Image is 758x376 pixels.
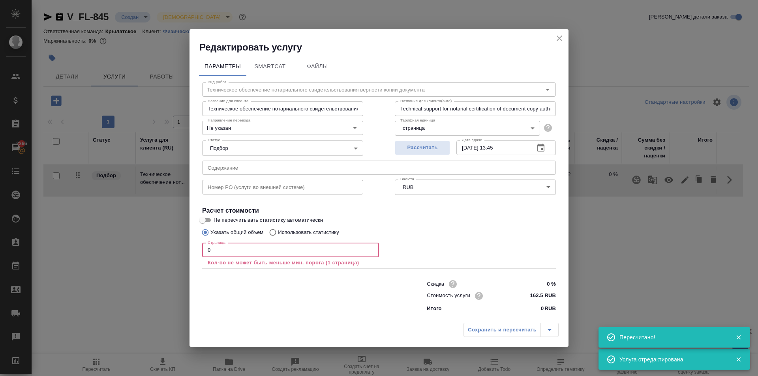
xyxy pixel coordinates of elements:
h2: Редактировать услугу [199,41,568,54]
input: ✎ Введи что-нибудь [526,290,556,301]
input: ✎ Введи что-нибудь [526,278,556,290]
div: Подбор [202,140,363,155]
button: Рассчитать [395,140,450,155]
button: Open [349,122,360,133]
button: страница [400,125,427,131]
p: Итого [427,305,441,312]
button: RUB [400,184,416,191]
div: RUB [395,180,556,195]
p: Стоимость услуги [427,292,470,299]
span: Параметры [204,62,242,71]
span: Не пересчитывать статистику автоматически [214,216,323,224]
p: Скидка [427,280,444,288]
span: Рассчитать [399,143,446,152]
button: Подбор [208,145,231,152]
h4: Расчет стоимости [202,206,556,215]
p: Использовать статистику [278,228,339,236]
p: Указать общий объем [210,228,263,236]
p: Кол-во не может быть меньше мин. порога (1 страница) [208,259,373,267]
div: Пересчитано! [619,333,724,341]
p: RUB [544,305,556,312]
div: Услуга отредактирована [619,355,724,363]
button: Закрыть [730,334,747,341]
button: Закрыть [730,356,747,363]
span: SmartCat [251,62,289,71]
button: close [553,32,565,44]
div: split button [463,323,559,337]
span: Файлы [298,62,336,71]
p: 0 [541,305,544,312]
div: страница [395,121,540,136]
